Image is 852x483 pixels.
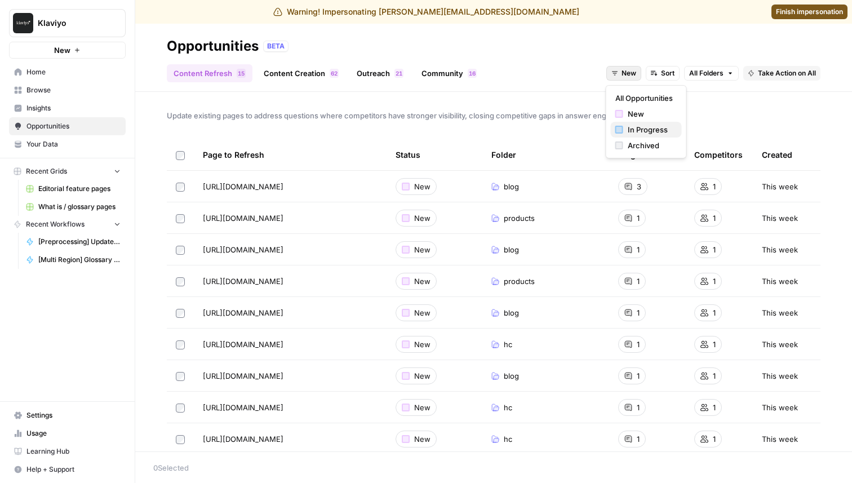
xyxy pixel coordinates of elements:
[203,307,283,318] span: [URL][DOMAIN_NAME]
[762,181,798,192] span: This week
[713,433,716,445] span: 1
[504,370,519,382] span: blog
[622,68,636,78] span: New
[637,402,640,413] span: 1
[203,244,283,255] span: [URL][DOMAIN_NAME]
[21,233,126,251] a: [Preprocessing] Update SSOT
[38,184,121,194] span: Editorial feature pages
[38,255,121,265] span: [Multi Region] Glossary Page
[396,139,420,170] div: Status
[472,69,476,78] span: 6
[414,370,431,382] span: New
[762,307,798,318] span: This week
[743,66,820,81] button: Take Action on All
[628,108,673,119] span: New
[9,99,126,117] a: Insights
[331,69,334,78] span: 6
[415,64,483,82] a: Community16
[414,244,431,255] span: New
[713,307,716,318] span: 1
[26,410,121,420] span: Settings
[396,69,399,78] span: 2
[637,276,640,287] span: 1
[504,307,519,318] span: blog
[9,117,126,135] a: Opportunities
[414,307,431,318] span: New
[661,68,674,78] span: Sort
[21,198,126,216] a: What is / glossary pages
[9,216,126,233] button: Recent Workflows
[9,81,126,99] a: Browse
[491,139,516,170] div: Folder
[414,276,431,287] span: New
[241,69,245,78] span: 5
[504,212,535,224] span: products
[26,166,67,176] span: Recent Grids
[9,42,126,59] button: New
[713,370,716,382] span: 1
[203,402,283,413] span: [URL][DOMAIN_NAME]
[762,433,798,445] span: This week
[13,13,33,33] img: Klaviyo Logo
[762,244,798,255] span: This week
[713,339,716,350] span: 1
[38,202,121,212] span: What is / glossary pages
[504,181,519,192] span: blog
[637,244,640,255] span: 1
[203,433,283,445] span: [URL][DOMAIN_NAME]
[26,103,121,113] span: Insights
[167,64,252,82] a: Content Refresh15
[350,64,410,82] a: Outreach21
[26,85,121,95] span: Browse
[758,68,816,78] span: Take Action on All
[713,212,716,224] span: 1
[21,180,126,198] a: Editorial feature pages
[9,63,126,81] a: Home
[9,460,126,478] button: Help + Support
[237,69,246,78] div: 15
[504,244,519,255] span: blog
[637,370,640,382] span: 1
[9,406,126,424] a: Settings
[21,251,126,269] a: [Multi Region] Glossary Page
[606,66,641,81] button: New
[762,212,798,224] span: This week
[504,402,512,413] span: hc
[762,139,792,170] div: Created
[504,433,512,445] span: hc
[263,41,289,52] div: BETA
[26,67,121,77] span: Home
[771,5,847,19] a: Finish impersonation
[414,433,431,445] span: New
[9,163,126,180] button: Recent Grids
[167,37,259,55] div: Opportunities
[26,219,85,229] span: Recent Workflows
[273,6,579,17] div: Warning! Impersonating [PERSON_NAME][EMAIL_ADDRESS][DOMAIN_NAME]
[414,402,431,413] span: New
[689,68,724,78] span: All Folders
[9,135,126,153] a: Your Data
[153,462,834,473] div: 0 Selected
[684,66,739,81] button: All Folders
[504,276,535,287] span: products
[762,276,798,287] span: This week
[646,66,680,81] button: Sort
[628,124,673,135] span: In Progress
[713,276,716,287] span: 1
[399,69,402,78] span: 1
[637,181,641,192] span: 3
[9,442,126,460] a: Learning Hub
[203,181,283,192] span: [URL][DOMAIN_NAME]
[26,464,121,475] span: Help + Support
[9,424,126,442] a: Usage
[26,446,121,457] span: Learning Hub
[257,64,345,82] a: Content Creation62
[238,69,241,78] span: 1
[762,339,798,350] span: This week
[414,181,431,192] span: New
[414,212,431,224] span: New
[26,121,121,131] span: Opportunities
[394,69,403,78] div: 21
[637,212,640,224] span: 1
[26,139,121,149] span: Your Data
